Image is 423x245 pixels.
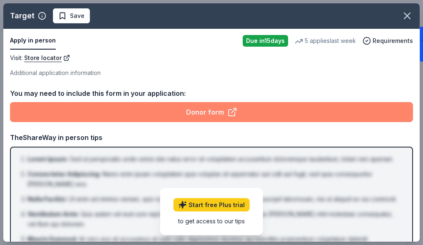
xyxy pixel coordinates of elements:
[27,235,77,242] span: Mauris Euismod :
[27,154,401,164] li: Sed ut perspiciatis unde omnis iste natus error sit voluptatem accusantium doloremque laudantium,...
[27,194,401,204] li: Ut enim ad minima veniam, quis nostrum exercitationem ullam corporis suscipit laboriosam, nisi ut...
[70,11,85,21] span: Save
[10,102,413,122] a: Donor form
[10,53,413,63] div: Visit :
[10,68,413,78] div: Additional application information
[10,132,413,143] div: TheShareWay in person tips
[27,169,401,189] li: Nemo enim ipsam voluptatem quia voluptas sit aspernatur aut odit aut fugit, sed quia consequuntur...
[27,170,101,177] span: Consectetur Adipiscing :
[27,155,68,162] span: Lorem Ipsum :
[27,209,401,229] li: Quis autem vel eum iure reprehenderit qui in ea voluptate velit esse [PERSON_NAME] nihil molestia...
[243,35,288,47] div: Due in 15 days
[174,198,250,211] a: Start free Plus trial
[27,195,67,202] span: Nulla Facilisi :
[10,9,35,22] div: Target
[174,216,250,225] div: to get access to our tips
[295,36,356,46] div: 5 applies last week
[10,32,56,50] button: Apply in person
[363,36,413,46] button: Requirements
[10,88,413,99] div: You may need to include this form in your application:
[24,53,70,63] a: Store locator
[27,210,79,217] span: Vestibulum Ante :
[373,36,413,46] span: Requirements
[53,8,90,23] button: Save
